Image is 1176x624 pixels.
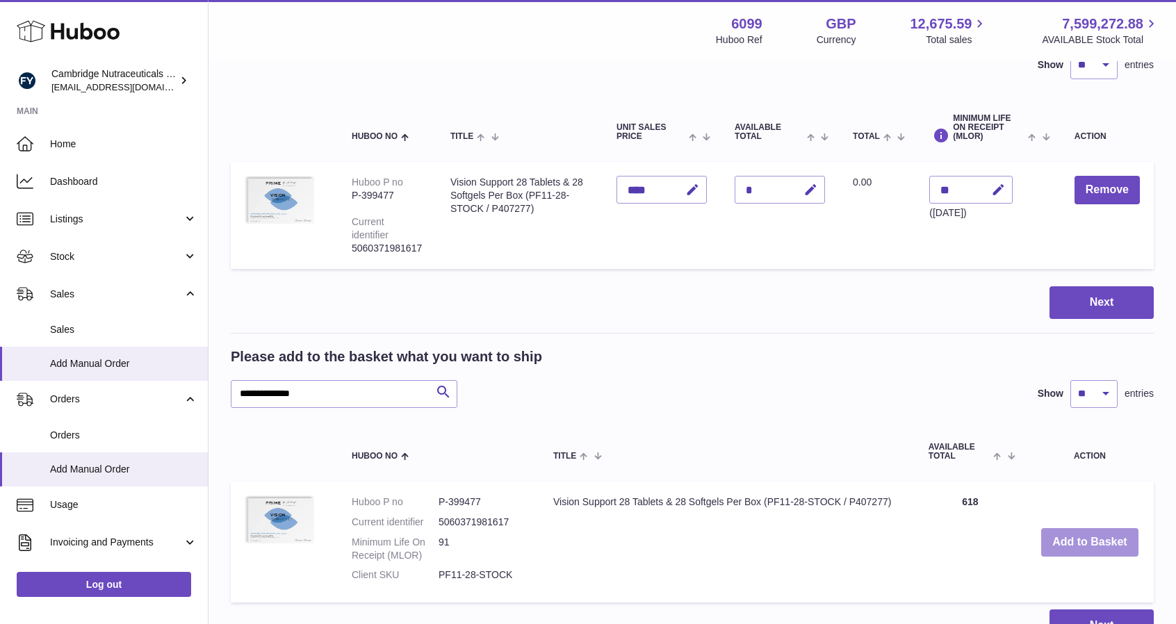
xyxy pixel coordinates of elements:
[910,15,972,33] span: 12,675.59
[439,536,525,562] dd: 91
[616,123,685,141] span: Unit Sales Price
[50,393,183,406] span: Orders
[50,536,183,549] span: Invoicing and Payments
[352,536,439,562] dt: Minimum Life On Receipt (MLOR)
[439,495,525,509] dd: P-399477
[1050,286,1154,319] button: Next
[352,216,389,240] div: Current identifier
[953,114,1024,142] span: Minimum Life On Receipt (MLOR)
[352,242,423,255] div: 5060371981617
[929,206,1013,220] div: ([DATE])
[352,176,403,188] div: Huboo P no
[539,482,915,602] td: Vision Support 28 Tablets & 28 Softgels Per Box (PF11-28-STOCK / P407277)
[245,495,314,543] img: Vision Support 28 Tablets & 28 Softgels Per Box (PF11-28-STOCK / P407277)
[50,288,183,301] span: Sales
[51,81,204,92] span: [EMAIL_ADDRESS][DOMAIN_NAME]
[1042,15,1159,47] a: 7,599,272.88 AVAILABLE Stock Total
[50,498,197,511] span: Usage
[50,357,197,370] span: Add Manual Order
[352,516,439,529] dt: Current identifier
[51,67,177,94] div: Cambridge Nutraceuticals Ltd
[1042,33,1159,47] span: AVAILABLE Stock Total
[731,15,762,33] strong: 6099
[929,443,990,461] span: AVAILABLE Total
[817,33,856,47] div: Currency
[1038,58,1063,72] label: Show
[1041,528,1138,557] button: Add to Basket
[716,33,762,47] div: Huboo Ref
[50,175,197,188] span: Dashboard
[17,70,38,91] img: huboo@camnutra.com
[1125,58,1154,72] span: entries
[853,132,880,141] span: Total
[553,452,576,461] span: Title
[50,323,197,336] span: Sales
[50,250,183,263] span: Stock
[436,162,603,268] td: Vision Support 28 Tablets & 28 Softgels Per Box (PF11-28-STOCK / P407277)
[50,429,197,442] span: Orders
[450,132,473,141] span: Title
[915,482,1026,602] td: 618
[1038,387,1063,400] label: Show
[826,15,856,33] strong: GBP
[245,176,314,224] img: Vision Support 28 Tablets & 28 Softgels Per Box (PF11-28-STOCK / P407277)
[17,572,191,597] a: Log out
[50,138,197,151] span: Home
[1075,176,1140,204] button: Remove
[50,463,197,476] span: Add Manual Order
[439,516,525,529] dd: 5060371981617
[926,33,988,47] span: Total sales
[1125,387,1154,400] span: entries
[853,176,872,188] span: 0.00
[352,132,398,141] span: Huboo no
[439,568,525,582] dd: PF11-28-STOCK
[352,189,423,202] div: P-399477
[231,347,542,366] h2: Please add to the basket what you want to ship
[50,213,183,226] span: Listings
[1075,132,1140,141] div: Action
[352,452,398,461] span: Huboo no
[735,123,803,141] span: AVAILABLE Total
[1062,15,1143,33] span: 7,599,272.88
[352,568,439,582] dt: Client SKU
[352,495,439,509] dt: Huboo P no
[910,15,988,47] a: 12,675.59 Total sales
[1026,429,1154,475] th: Action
